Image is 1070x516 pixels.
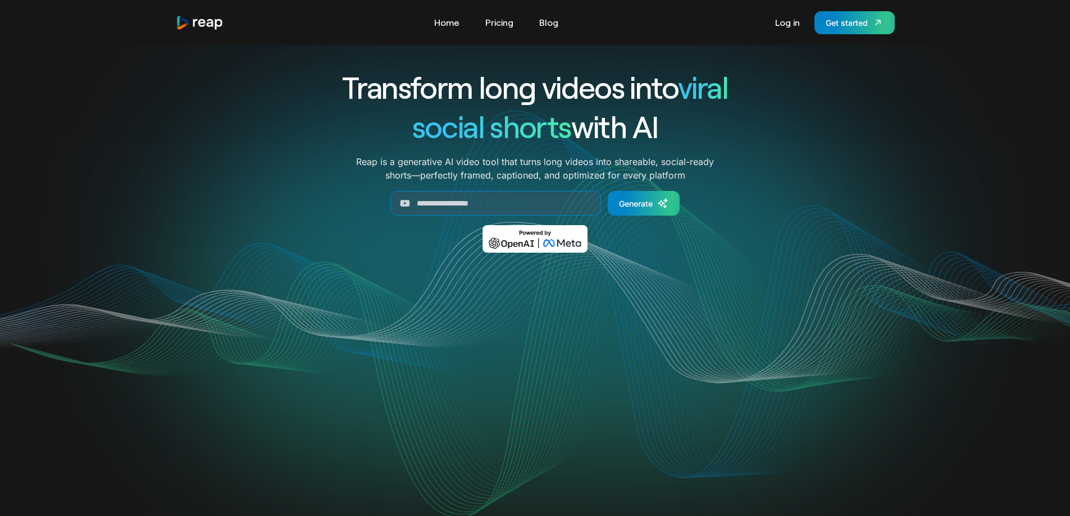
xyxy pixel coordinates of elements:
[482,225,588,253] img: Powered by OpenAI & Meta
[176,15,224,30] a: home
[534,13,564,31] a: Blog
[480,13,519,31] a: Pricing
[302,191,769,216] form: Generate Form
[770,13,805,31] a: Log in
[429,13,465,31] a: Home
[412,108,571,144] span: social shorts
[176,15,224,30] img: reap logo
[814,11,895,34] a: Get started
[302,67,769,107] h1: Transform long videos into
[826,17,868,29] div: Get started
[619,198,653,209] div: Generate
[356,155,714,182] p: Reap is a generative AI video tool that turns long videos into shareable, social-ready shorts—per...
[678,69,728,105] span: viral
[309,269,761,495] video: Your browser does not support the video tag.
[302,107,769,146] h1: with AI
[608,191,680,216] a: Generate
